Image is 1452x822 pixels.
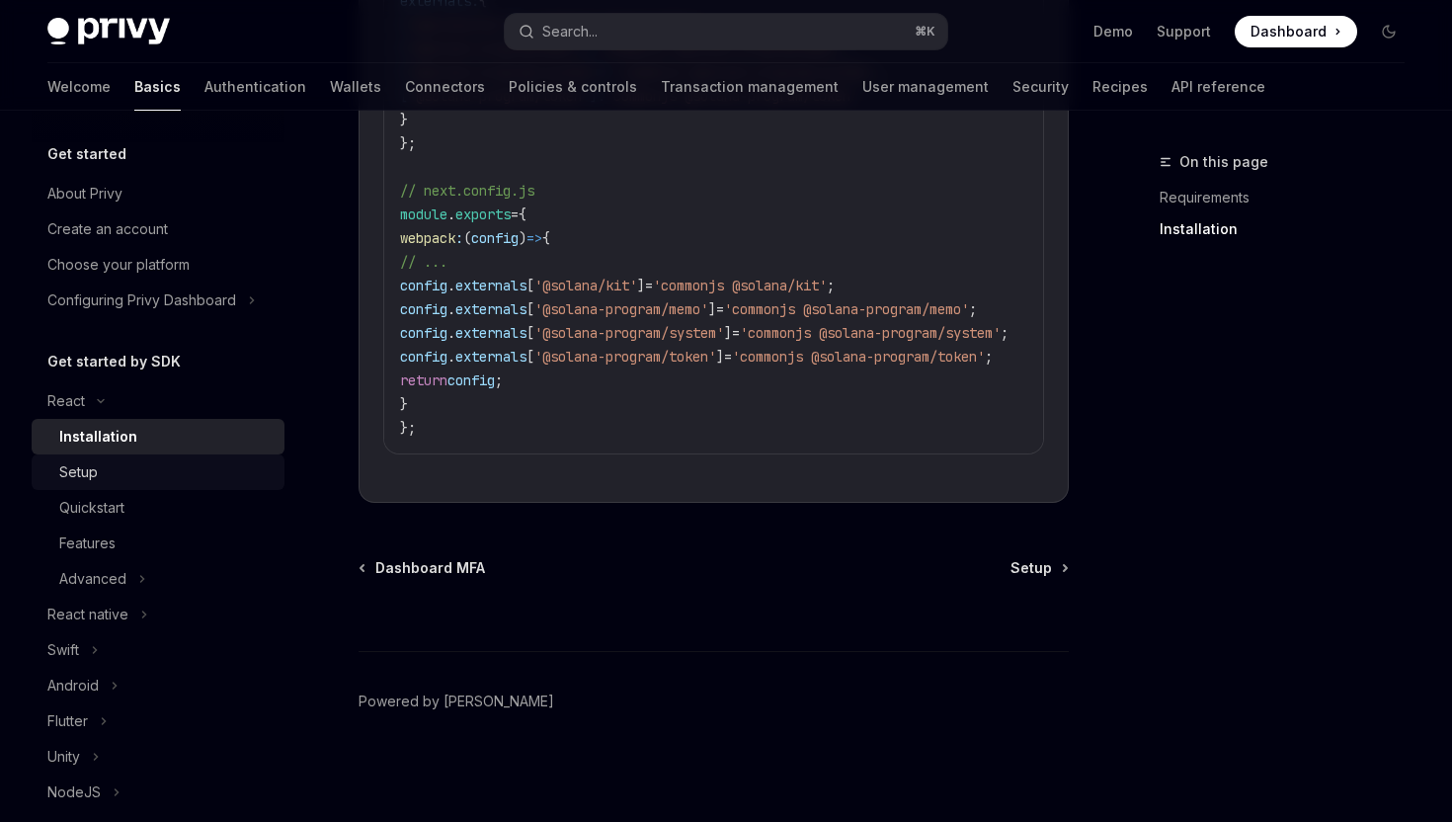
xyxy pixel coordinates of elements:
[653,277,827,294] span: 'commonjs @solana/kit'
[1092,63,1148,111] a: Recipes
[32,454,284,490] a: Setup
[400,300,447,318] span: config
[47,603,128,626] div: React native
[32,419,284,454] a: Installation
[740,324,1001,342] span: 'commonjs @solana-program/system'
[526,300,534,318] span: [
[1179,150,1268,174] span: On this page
[519,205,526,223] span: {
[400,395,408,413] span: }
[447,300,455,318] span: .
[645,277,653,294] span: =
[47,18,170,45] img: dark logo
[511,205,519,223] span: =
[400,419,416,437] span: };
[455,324,526,342] span: externals
[534,324,724,342] span: '@solana-program/system'
[526,229,542,247] span: =>
[455,229,463,247] span: :
[47,350,181,373] h5: Get started by SDK
[1250,22,1327,41] span: Dashboard
[47,389,85,413] div: React
[400,348,447,366] span: config
[455,300,526,318] span: externals
[526,348,534,366] span: [
[447,205,455,223] span: .
[447,348,455,366] span: .
[59,496,124,520] div: Quickstart
[47,217,168,241] div: Create an account
[534,300,708,318] span: '@solana-program/memo'
[375,558,485,578] span: Dashboard MFA
[471,229,519,247] span: config
[1373,16,1405,47] button: Toggle dark mode
[732,324,740,342] span: =
[400,111,408,128] span: }
[447,371,495,389] span: config
[47,781,101,804] div: NodeJS
[1093,22,1133,41] a: Demo
[47,63,111,111] a: Welcome
[519,229,526,247] span: )
[59,532,116,555] div: Features
[732,348,985,366] span: 'commonjs @solana-program/token'
[359,692,554,711] a: Powered by [PERSON_NAME]
[526,277,534,294] span: [
[716,300,724,318] span: =
[534,348,716,366] span: '@solana-program/token'
[47,288,236,312] div: Configuring Privy Dashboard
[400,253,447,271] span: // ...
[985,348,993,366] span: ;
[47,674,99,698] div: Android
[400,205,447,223] span: module
[455,205,511,223] span: exports
[542,229,550,247] span: {
[405,63,485,111] a: Connectors
[1010,558,1067,578] a: Setup
[1010,558,1052,578] span: Setup
[862,63,989,111] a: User management
[400,324,447,342] span: config
[455,348,526,366] span: externals
[505,14,946,49] button: Search...⌘K
[1001,324,1008,342] span: ;
[32,526,284,561] a: Features
[361,558,485,578] a: Dashboard MFA
[59,460,98,484] div: Setup
[509,63,637,111] a: Policies & controls
[1157,22,1211,41] a: Support
[32,490,284,526] a: Quickstart
[708,300,716,318] span: ]
[447,324,455,342] span: .
[32,176,284,211] a: About Privy
[400,229,455,247] span: webpack
[542,20,598,43] div: Search...
[1160,213,1420,245] a: Installation
[47,745,80,769] div: Unity
[1235,16,1357,47] a: Dashboard
[47,182,122,205] div: About Privy
[47,638,79,662] div: Swift
[447,277,455,294] span: .
[495,371,503,389] span: ;
[969,300,977,318] span: ;
[1012,63,1069,111] a: Security
[455,277,526,294] span: externals
[134,63,181,111] a: Basics
[716,348,724,366] span: ]
[661,63,839,111] a: Transaction management
[637,277,645,294] span: ]
[526,324,534,342] span: [
[204,63,306,111] a: Authentication
[1160,182,1420,213] a: Requirements
[534,277,637,294] span: '@solana/kit'
[47,709,88,733] div: Flutter
[1171,63,1265,111] a: API reference
[400,277,447,294] span: config
[827,277,835,294] span: ;
[724,348,732,366] span: =
[724,324,732,342] span: ]
[330,63,381,111] a: Wallets
[400,134,416,152] span: };
[463,229,471,247] span: (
